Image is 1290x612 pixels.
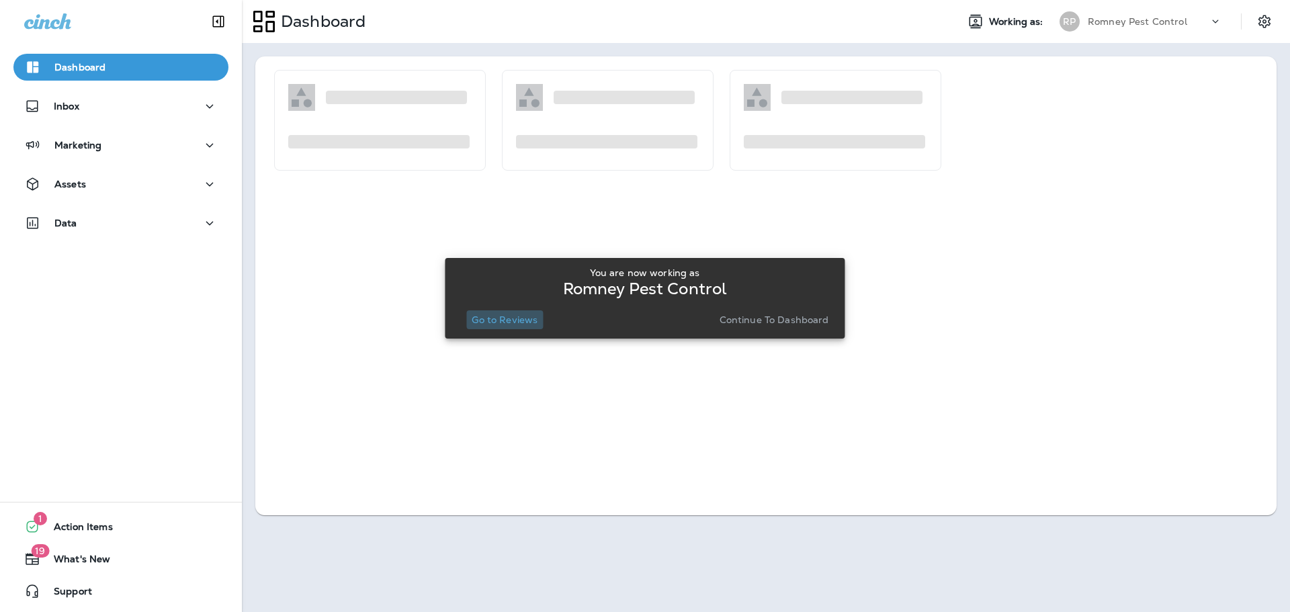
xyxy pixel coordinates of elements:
span: Action Items [40,521,113,537]
button: Settings [1252,9,1277,34]
p: Marketing [54,140,101,150]
button: 19What's New [13,545,228,572]
button: Data [13,210,228,236]
p: Romney Pest Control [563,283,728,294]
p: Dashboard [275,11,365,32]
button: Marketing [13,132,228,159]
p: You are now working as [590,267,699,278]
button: Go to Reviews [466,310,543,329]
span: Support [40,586,92,602]
button: Assets [13,171,228,198]
button: Support [13,578,228,605]
button: Continue to Dashboard [714,310,834,329]
button: 1Action Items [13,513,228,540]
p: Assets [54,179,86,189]
p: Go to Reviews [472,314,537,325]
span: What's New [40,554,110,570]
p: Continue to Dashboard [720,314,829,325]
span: Working as: [989,16,1046,28]
p: Romney Pest Control [1088,16,1187,27]
div: RP [1060,11,1080,32]
p: Inbox [54,101,79,112]
span: 19 [31,544,49,558]
button: Collapse Sidebar [200,8,237,35]
p: Data [54,218,77,228]
p: Dashboard [54,62,105,73]
span: 1 [34,512,47,525]
button: Inbox [13,93,228,120]
button: Dashboard [13,54,228,81]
